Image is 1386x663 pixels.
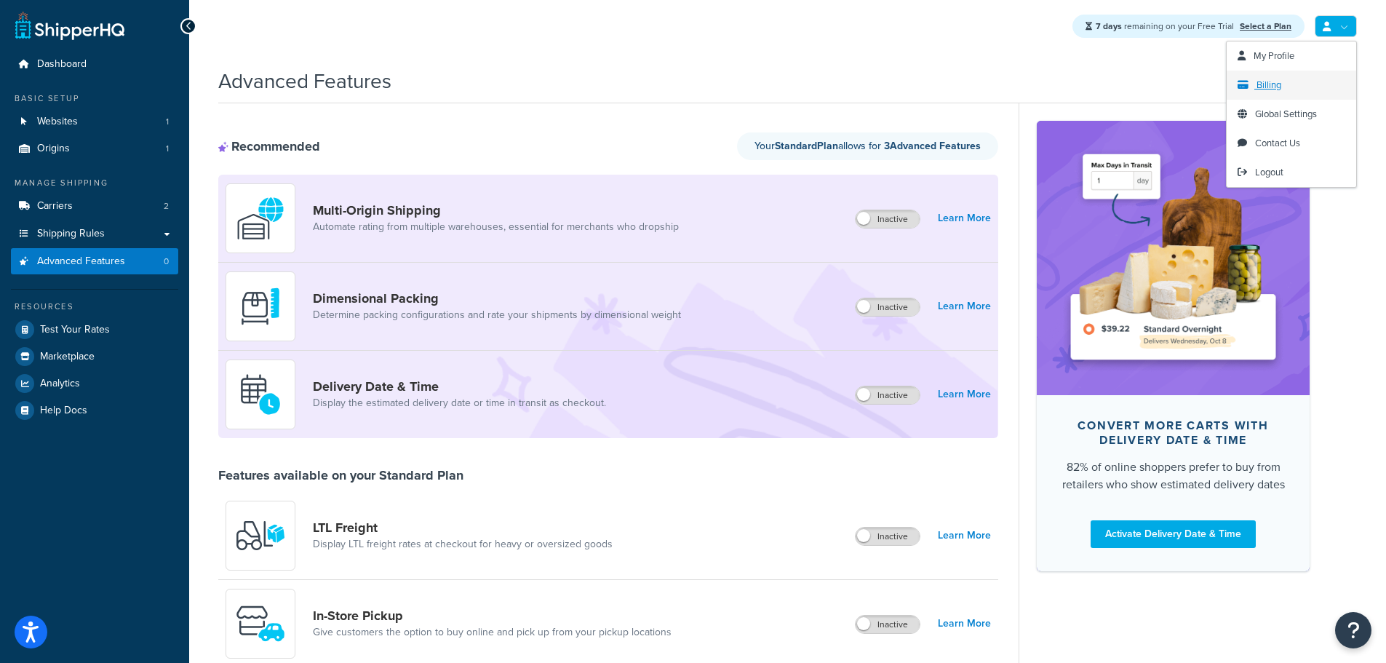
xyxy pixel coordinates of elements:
div: Recommended [218,138,320,154]
span: Help Docs [40,405,87,417]
a: Carriers2 [11,193,178,220]
a: Contact Us [1227,129,1356,158]
span: 2 [164,200,169,213]
a: Delivery Date & Time [313,378,606,394]
img: y79ZsPf0fXUFUhFXDzUgf+ktZg5F2+ohG75+v3d2s1D9TjoU8PiyCIluIjV41seZevKCRuEjTPPOKHJsQcmKCXGdfprl3L4q7... [235,510,286,561]
h1: Advanced Features [218,67,391,95]
a: Determine packing configurations and rate your shipments by dimensional weight [313,308,681,322]
a: Learn More [938,384,991,405]
a: Learn More [938,614,991,634]
span: remaining on your Free Trial [1096,20,1236,33]
span: Websites [37,116,78,128]
span: Advanced Features [37,255,125,268]
label: Inactive [856,528,920,545]
span: 0 [164,255,169,268]
strong: Standard Plan [775,138,838,154]
strong: 7 days [1096,20,1122,33]
span: Logout [1255,165,1283,179]
span: Your allows for [754,138,884,154]
a: Shipping Rules [11,221,178,247]
a: Dashboard [11,51,178,78]
img: WatD5o0RtDAAAAAElFTkSuQmCC [235,193,286,244]
a: In-Store Pickup [313,608,672,624]
span: 1 [166,143,169,155]
img: DTVBYsAAAAAASUVORK5CYII= [235,281,286,332]
a: Billing [1227,71,1356,100]
a: My Profile [1227,41,1356,71]
li: Advanced Features [11,248,178,275]
label: Inactive [856,616,920,633]
span: Billing [1256,78,1281,92]
div: Features available on your Standard Plan [218,467,463,483]
img: wfgcfpwTIucLEAAAAASUVORK5CYII= [235,598,286,649]
a: Help Docs [11,397,178,424]
a: Global Settings [1227,100,1356,129]
a: Select a Plan [1240,20,1291,33]
a: Automate rating from multiple warehouses, essential for merchants who dropship [313,220,679,234]
a: Logout [1227,158,1356,187]
a: Origins1 [11,135,178,162]
a: Test Your Rates [11,317,178,343]
a: Learn More [938,525,991,546]
div: Convert more carts with delivery date & time [1060,418,1286,448]
a: Give customers the option to buy online and pick up from your pickup locations [313,625,672,640]
a: Websites1 [11,108,178,135]
div: Basic Setup [11,92,178,105]
span: Origins [37,143,70,155]
span: Carriers [37,200,73,213]
span: Contact Us [1255,136,1300,150]
a: LTL Freight [313,520,613,536]
a: Multi-Origin Shipping [313,202,679,218]
a: Learn More [938,208,991,229]
span: Marketplace [40,351,95,363]
label: Inactive [856,386,920,404]
span: Test Your Rates [40,324,110,336]
label: Inactive [856,210,920,228]
a: Learn More [938,296,991,317]
span: My Profile [1254,49,1294,63]
li: Websites [11,108,178,135]
li: Origins [11,135,178,162]
span: 1 [166,116,169,128]
button: Open Resource Center [1335,612,1371,648]
strong: 3 Advanced Feature s [884,138,981,154]
a: Advanced Features0 [11,248,178,275]
div: Resources [11,301,178,313]
a: Analytics [11,370,178,397]
label: Inactive [856,298,920,316]
img: gfkeb5ejjkALwAAAABJRU5ErkJggg== [235,369,286,420]
a: Marketplace [11,344,178,370]
div: 82% of online shoppers prefer to buy from retailers who show estimated delivery dates [1060,458,1286,493]
img: feature-image-ddt-36eae7f7280da8017bfb280eaccd9c446f90b1fe08728e4019434db127062ab4.png [1059,143,1288,373]
a: Display LTL freight rates at checkout for heavy or oversized goods [313,537,613,552]
a: Dimensional Packing [313,290,681,306]
div: Manage Shipping [11,177,178,189]
a: Display the estimated delivery date or time in transit as checkout. [313,396,606,410]
span: Analytics [40,378,80,390]
li: Carriers [11,193,178,220]
a: Activate Delivery Date & Time [1091,520,1256,548]
span: Dashboard [37,58,87,71]
span: Shipping Rules [37,228,105,240]
span: Global Settings [1255,107,1317,121]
